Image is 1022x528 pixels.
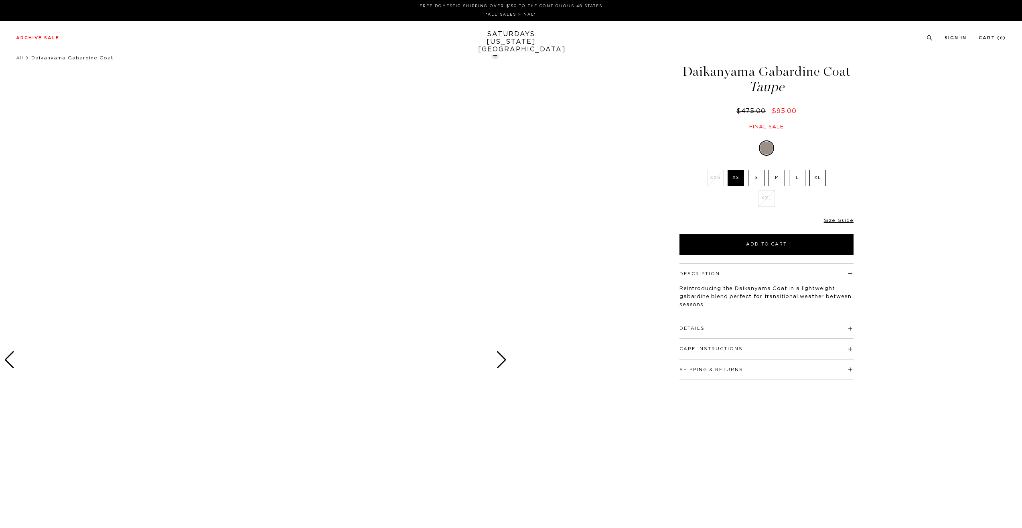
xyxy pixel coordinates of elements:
[678,80,855,93] span: Taupe
[809,170,826,186] label: XL
[679,368,743,372] button: Shipping & Returns
[678,124,855,130] div: Final sale
[760,142,773,154] label: Taupe
[736,108,769,114] del: $475.00
[748,170,764,186] label: S
[679,272,720,276] button: Description
[31,55,114,60] span: Daikanyama Gabardine Coat
[769,170,785,186] label: M
[728,170,744,186] label: XS
[16,36,59,40] a: Archive Sale
[824,218,854,223] a: Size Guide
[679,326,705,331] button: Details
[679,234,854,255] button: Add to Cart
[679,347,743,351] button: Care Instructions
[1000,37,1003,40] small: 0
[945,36,967,40] a: Sign In
[16,55,23,60] a: All
[496,351,507,369] div: Next slide
[478,30,544,53] a: SATURDAYS[US_STATE][GEOGRAPHIC_DATA]
[4,351,15,369] div: Previous slide
[19,3,1003,9] p: FREE DOMESTIC SHIPPING OVER $150 TO THE CONTIGUOUS 48 STATES
[789,170,805,186] label: L
[679,285,854,309] p: Reintroducing the Daikanyama Coat in a lightweight gabardine blend perfect for transitional weath...
[772,108,797,114] span: $95.00
[678,65,855,93] h1: Daikanyama Gabardine Coat
[19,12,1003,18] p: *ALL SALES FINAL*
[979,36,1006,40] a: Cart (0)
